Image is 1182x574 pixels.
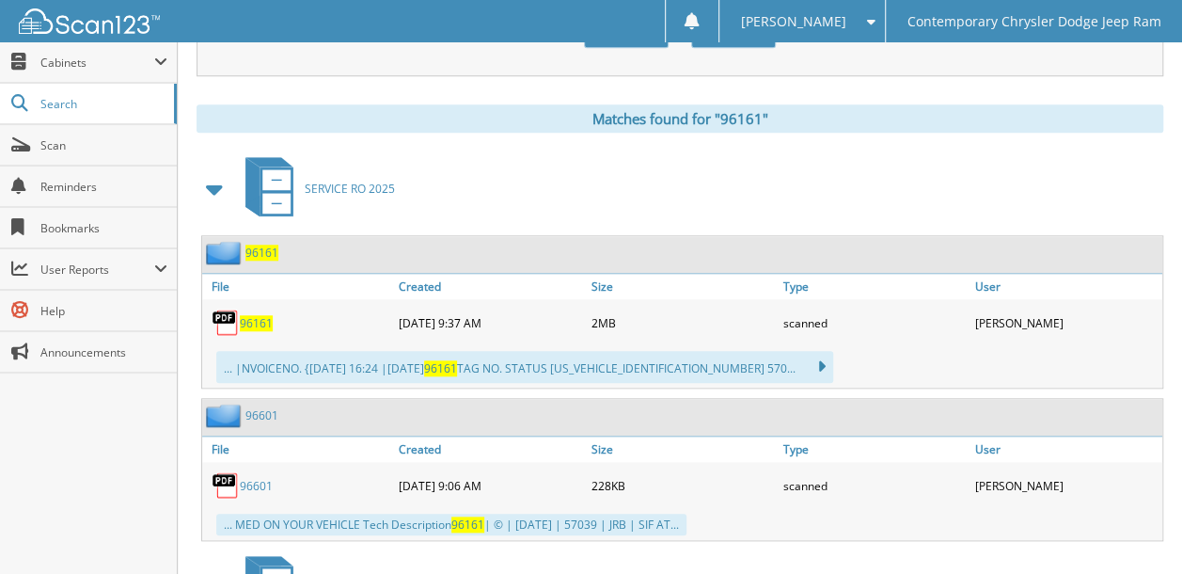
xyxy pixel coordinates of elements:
a: Created [394,274,586,299]
div: 2MB [586,304,778,342]
a: Type [779,274,970,299]
span: Scan [40,137,167,153]
div: [DATE] 9:06 AM [394,467,586,504]
img: scan123-logo-white.svg [19,8,160,34]
div: [PERSON_NAME] [970,304,1162,342]
div: [DATE] 9:37 AM [394,304,586,342]
div: ... |NVOICENO. {[DATE] 16:24 |[DATE] TAG NO. STATUS [US_VEHICLE_IDENTIFICATION_NUMBER] 570... [216,351,833,383]
span: 96161 [451,517,484,533]
img: folder2.png [206,241,245,264]
a: User [970,437,1162,462]
a: Size [586,437,778,462]
img: PDF.png [212,471,240,500]
div: 228KB [586,467,778,504]
iframe: Chat Widget [1088,484,1182,574]
a: File [202,437,394,462]
a: File [202,274,394,299]
div: scanned [779,467,970,504]
div: scanned [779,304,970,342]
a: SERVICE RO 2025 [234,151,395,226]
span: [PERSON_NAME] [740,16,845,27]
a: 96161 [240,315,273,331]
span: Announcements [40,344,167,360]
a: User [970,274,1162,299]
div: [PERSON_NAME] [970,467,1162,504]
a: Type [779,437,970,462]
span: 96161 [424,360,457,376]
span: Cabinets [40,55,154,71]
a: Size [586,274,778,299]
div: Matches found for "96161" [197,104,1163,133]
span: Help [40,303,167,319]
a: 96161 [245,245,278,261]
span: Bookmarks [40,220,167,236]
span: Search [40,96,165,112]
span: Reminders [40,179,167,195]
a: Created [394,437,586,462]
span: SERVICE RO 2025 [305,181,395,197]
a: 96601 [245,407,278,423]
a: 96601 [240,478,273,494]
div: ... MED ON YOUR VEHICLE Tech Description | © | [DATE] | 57039 | JRB | SIF AT... [216,514,686,535]
img: PDF.png [212,309,240,337]
img: folder2.png [206,404,245,427]
span: User Reports [40,262,154,278]
span: Contemporary Chrysler Dodge Jeep Ram [906,16,1160,27]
